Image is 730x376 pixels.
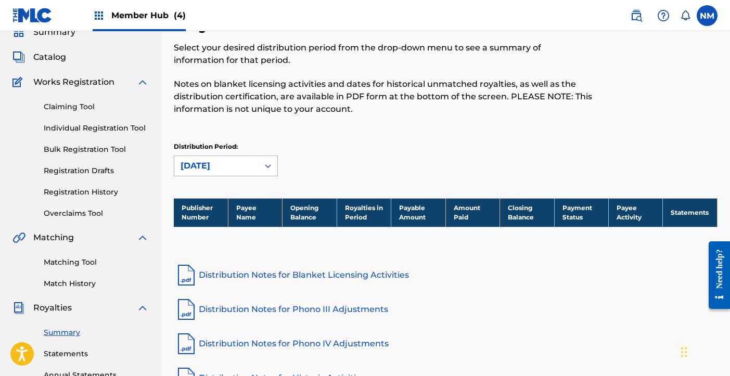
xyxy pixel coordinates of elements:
[44,144,149,155] a: Bulk Registration Tool
[283,198,337,227] th: Opening Balance
[337,198,391,227] th: Royalties in Period
[136,231,149,244] img: expand
[93,9,105,22] img: Top Rightsholders
[391,198,445,227] th: Payable Amount
[44,348,149,359] a: Statements
[12,231,25,244] img: Matching
[174,198,228,227] th: Publisher Number
[181,160,252,172] div: [DATE]
[44,278,149,289] a: Match History
[12,26,75,38] a: SummarySummary
[174,331,199,356] img: pdf
[44,101,149,112] a: Claiming Tool
[174,297,718,322] a: Distribution Notes for Phono III Adjustments
[33,26,75,38] span: Summary
[111,9,186,21] span: Member Hub
[44,123,149,134] a: Individual Registration Tool
[136,302,149,314] img: expand
[174,42,593,67] p: Select your desired distribution period from the drop-down menu to see a summary of information f...
[174,263,199,288] img: pdf
[554,198,608,227] th: Payment Status
[174,142,278,151] p: Distribution Period:
[630,9,643,22] img: search
[12,51,25,63] img: Catalog
[33,51,66,63] span: Catalog
[33,76,114,88] span: Works Registration
[697,5,718,26] div: User Menu
[680,10,690,21] div: Notifications
[653,5,674,26] div: Help
[678,326,730,376] iframe: Chat Widget
[174,10,186,20] span: (4)
[445,198,500,227] th: Amount Paid
[44,208,149,219] a: Overclaims Tool
[12,76,26,88] img: Works Registration
[500,198,554,227] th: Closing Balance
[12,8,53,23] img: MLC Logo
[44,257,149,268] a: Matching Tool
[657,9,670,22] img: help
[626,5,647,26] a: Public Search
[44,327,149,338] a: Summary
[12,302,25,314] img: Royalties
[44,165,149,176] a: Registration Drafts
[174,78,593,115] p: Notes on blanket licensing activities and dates for historical unmatched royalties, as well as th...
[12,51,66,63] a: CatalogCatalog
[663,198,718,227] th: Statements
[228,198,282,227] th: Payee Name
[609,198,663,227] th: Payee Activity
[44,187,149,198] a: Registration History
[174,297,199,322] img: pdf
[12,26,25,38] img: Summary
[174,263,718,288] a: Distribution Notes for Blanket Licensing Activities
[681,336,687,368] div: Drag
[33,302,72,314] span: Royalties
[701,234,730,317] iframe: Resource Center
[174,331,718,356] a: Distribution Notes for Phono IV Adjustments
[136,76,149,88] img: expand
[33,231,74,244] span: Matching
